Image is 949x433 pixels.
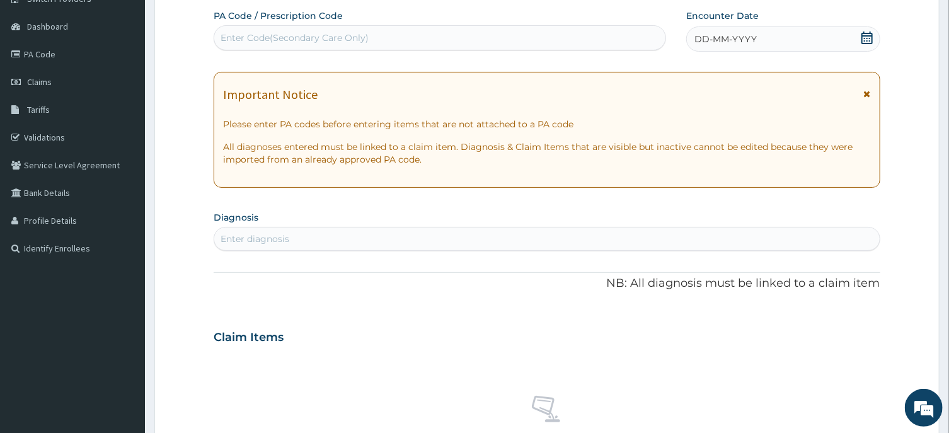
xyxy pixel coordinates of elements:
[27,76,52,88] span: Claims
[73,134,174,261] span: We're online!
[27,21,68,32] span: Dashboard
[66,71,212,87] div: Chat with us now
[221,32,369,44] div: Enter Code(Secondary Care Only)
[214,9,343,22] label: PA Code / Prescription Code
[223,88,318,101] h1: Important Notice
[686,9,759,22] label: Encounter Date
[221,233,289,245] div: Enter diagnosis
[214,211,258,224] label: Diagnosis
[27,104,50,115] span: Tariffs
[214,331,284,345] h3: Claim Items
[223,141,870,166] p: All diagnoses entered must be linked to a claim item. Diagnosis & Claim Items that are visible bu...
[6,294,240,338] textarea: Type your message and hit 'Enter'
[207,6,237,37] div: Minimize live chat window
[223,118,870,130] p: Please enter PA codes before entering items that are not attached to a PA code
[694,33,757,45] span: DD-MM-YYYY
[23,63,51,95] img: d_794563401_company_1708531726252_794563401
[214,275,880,292] p: NB: All diagnosis must be linked to a claim item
